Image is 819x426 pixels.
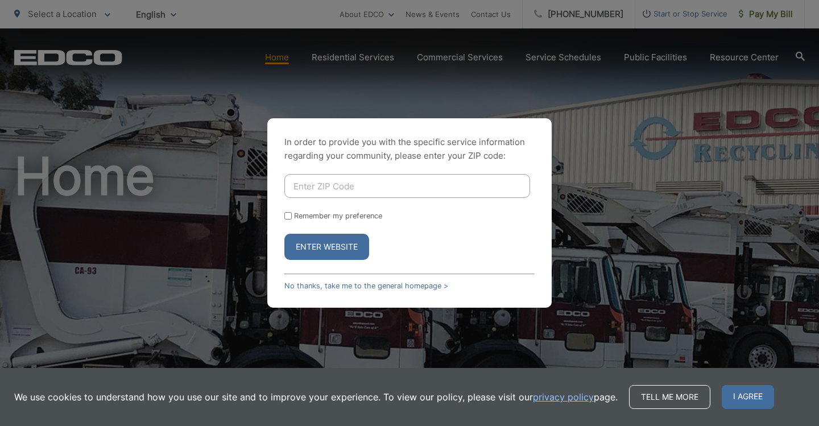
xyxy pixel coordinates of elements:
[14,390,618,404] p: We use cookies to understand how you use our site and to improve your experience. To view our pol...
[284,135,535,163] p: In order to provide you with the specific service information regarding your community, please en...
[284,174,530,198] input: Enter ZIP Code
[629,385,710,409] a: Tell me more
[533,390,594,404] a: privacy policy
[284,234,369,260] button: Enter Website
[294,212,382,220] label: Remember my preference
[284,282,448,290] a: No thanks, take me to the general homepage >
[722,385,774,409] span: I agree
